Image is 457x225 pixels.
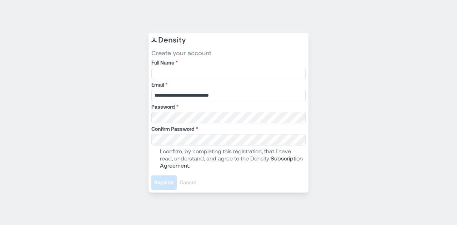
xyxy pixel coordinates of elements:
label: Email [151,81,304,88]
label: Full Name [151,59,304,66]
span: Create your account [151,48,306,57]
a: Subscription Agreement [160,155,303,169]
label: Confirm Password [151,126,304,133]
span: Register [154,179,174,186]
button: Cancel [177,175,199,190]
span: Cancel [180,179,196,186]
p: I confirm, by completing this registration, that I have read, understand, and agree to the Density . [160,148,304,169]
label: Password [151,103,304,111]
button: Register [151,175,177,190]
